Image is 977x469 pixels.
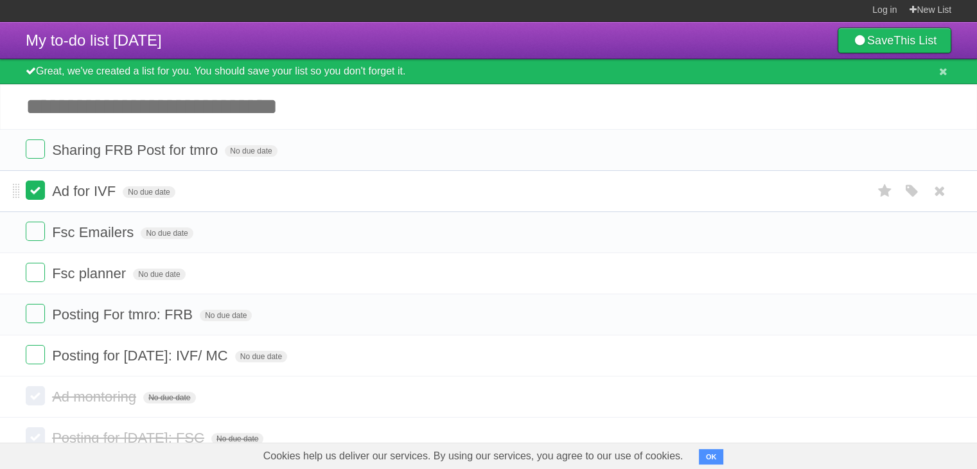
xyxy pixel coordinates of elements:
[26,31,162,49] span: My to-do list [DATE]
[893,34,937,47] b: This List
[123,186,175,198] span: No due date
[133,269,185,280] span: No due date
[251,443,696,469] span: Cookies help us deliver our services. By using our services, you agree to our use of cookies.
[52,183,119,199] span: Ad for IVF
[52,348,231,364] span: Posting for [DATE]: IVF/ MC
[141,227,193,239] span: No due date
[52,306,196,323] span: Posting For tmro: FRB
[26,386,45,405] label: Done
[26,304,45,323] label: Done
[143,392,195,403] span: No due date
[26,345,45,364] label: Done
[52,265,129,281] span: Fsc planner
[52,142,221,158] span: Sharing FRB Post for tmro
[52,430,207,446] span: Posting for [DATE]: FSC
[52,224,137,240] span: Fsc Emailers
[26,222,45,241] label: Done
[235,351,287,362] span: No due date
[211,433,263,445] span: No due date
[26,263,45,282] label: Done
[200,310,252,321] span: No due date
[52,389,139,405] span: Ad montoring
[873,181,897,202] label: Star task
[26,139,45,159] label: Done
[838,28,951,53] a: SaveThis List
[26,181,45,200] label: Done
[26,427,45,447] label: Done
[699,449,724,465] button: OK
[225,145,277,157] span: No due date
